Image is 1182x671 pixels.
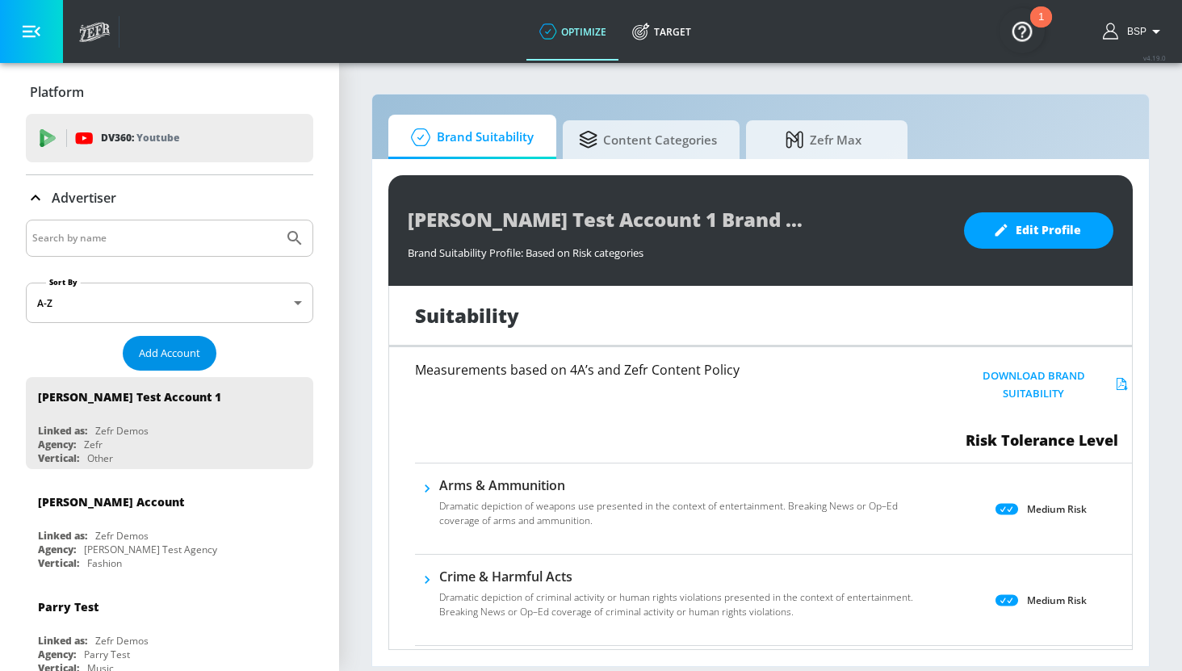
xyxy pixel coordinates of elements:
h6: Crime & Harmful Acts [439,568,928,585]
div: Linked as: [38,424,87,438]
div: Linked as: [38,634,87,648]
div: Parry Test [84,648,130,661]
p: Medium Risk [1027,501,1087,518]
p: Medium Risk [1027,592,1087,609]
div: Brand Suitability Profile: Based on Risk categories [408,237,948,260]
button: BSP [1103,22,1166,41]
div: Other [87,451,113,465]
button: Download Brand Suitability [953,363,1132,407]
div: A-Z [26,283,313,323]
h6: Arms & Ammunition [439,476,928,494]
div: [PERSON_NAME] Test Account 1Linked as:Zefr DemosAgency:ZefrVertical:Other [26,377,313,469]
div: Platform [26,69,313,115]
p: Advertiser [52,189,116,207]
div: Advertiser [26,175,313,220]
div: Linked as: [38,529,87,543]
a: optimize [526,2,619,61]
span: Content Categories [579,120,717,159]
div: Vertical: [38,451,79,465]
p: DV360: [101,129,179,147]
span: Risk Tolerance Level [966,430,1118,450]
div: [PERSON_NAME] Test Agency [84,543,217,556]
p: Platform [30,83,84,101]
div: Zefr Demos [95,634,149,648]
div: Crime & Harmful ActsDramatic depiction of criminal activity or human rights violations presented ... [439,568,928,629]
div: [PERSON_NAME] Test Account 1 [38,389,221,405]
div: DV360: Youtube [26,114,313,162]
span: login as: bsp_linking@zefr.com [1121,26,1146,37]
button: Edit Profile [964,212,1113,249]
button: Open Resource Center, 1 new notification [1000,8,1045,53]
div: Vertical: [38,556,79,570]
div: 1 [1038,17,1044,38]
span: Edit Profile [996,220,1081,241]
div: Parry Test [38,599,98,614]
div: Agency: [38,543,76,556]
input: Search by name [32,228,277,249]
div: Zefr Demos [95,529,149,543]
span: Add Account [139,344,200,363]
span: Brand Suitability [404,118,534,157]
div: Arms & AmmunitionDramatic depiction of weapons use presented in the context of entertainment. Bre... [439,476,928,538]
span: Zefr Max [762,120,885,159]
p: Dramatic depiction of weapons use presented in the context of entertainment. Breaking News or Op–... [439,499,928,528]
div: [PERSON_NAME] AccountLinked as:Zefr DemosAgency:[PERSON_NAME] Test AgencyVertical:Fashion [26,482,313,574]
p: Dramatic depiction of criminal activity or human rights violations presented in the context of en... [439,590,928,619]
span: v 4.19.0 [1143,53,1166,62]
p: Youtube [136,129,179,146]
label: Sort By [46,277,81,287]
div: Zefr [84,438,103,451]
button: Add Account [123,336,216,371]
div: Zefr Demos [95,424,149,438]
div: Fashion [87,556,122,570]
h6: Measurements based on 4A’s and Zefr Content Policy [415,363,893,376]
div: [PERSON_NAME] Account [38,494,184,510]
div: Agency: [38,438,76,451]
div: Agency: [38,648,76,661]
a: Target [619,2,704,61]
h1: Suitability [415,302,519,329]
